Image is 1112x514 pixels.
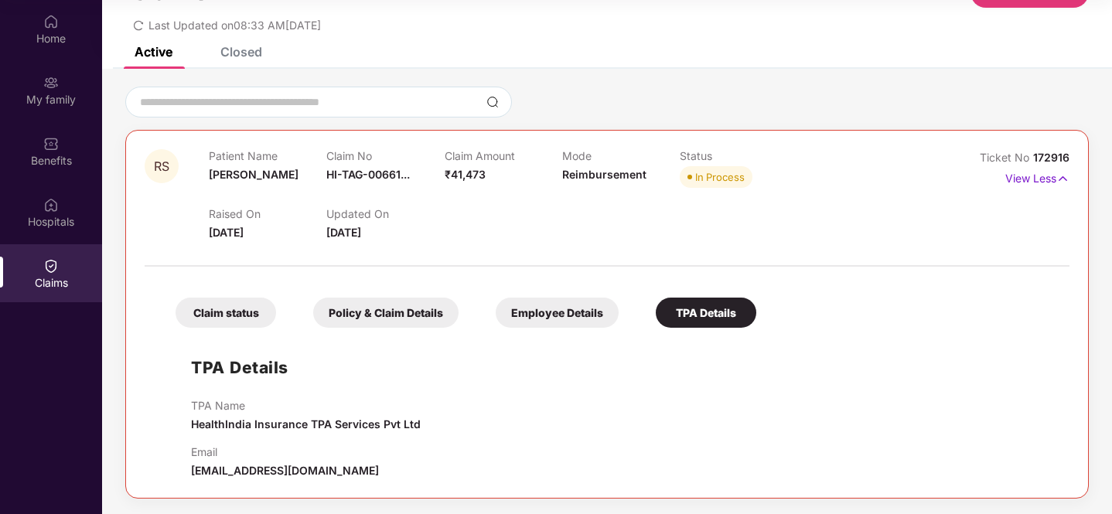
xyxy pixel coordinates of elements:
[148,19,321,32] span: Last Updated on 08:33 AM[DATE]
[191,464,379,477] span: [EMAIL_ADDRESS][DOMAIN_NAME]
[43,14,59,29] img: svg+xml;base64,PHN2ZyBpZD0iSG9tZSIgeG1sbnM9Imh0dHA6Ly93d3cudzMub3JnLzIwMDAvc3ZnIiB3aWR0aD0iMjAiIG...
[191,445,379,458] p: Email
[562,168,646,181] span: Reimbursement
[980,151,1033,164] span: Ticket No
[1005,166,1069,187] p: View Less
[43,136,59,151] img: svg+xml;base64,PHN2ZyBpZD0iQmVuZWZpdHMiIHhtbG5zPSJodHRwOi8vd3d3LnczLm9yZy8yMDAwL3N2ZyIgd2lkdGg9Ij...
[133,19,144,32] span: redo
[43,197,59,213] img: svg+xml;base64,PHN2ZyBpZD0iSG9zcGl0YWxzIiB4bWxucz0iaHR0cDovL3d3dy53My5vcmcvMjAwMC9zdmciIHdpZHRoPS...
[695,169,745,185] div: In Process
[656,298,756,328] div: TPA Details
[326,168,410,181] span: HI-TAG-00661...
[154,160,169,173] span: RS
[496,298,619,328] div: Employee Details
[43,75,59,90] img: svg+xml;base64,PHN2ZyB3aWR0aD0iMjAiIGhlaWdodD0iMjAiIHZpZXdCb3g9IjAgMCAyMCAyMCIgZmlsbD0ibm9uZSIgeG...
[176,298,276,328] div: Claim status
[43,258,59,274] img: svg+xml;base64,PHN2ZyBpZD0iQ2xhaW0iIHhtbG5zPSJodHRwOi8vd3d3LnczLm9yZy8yMDAwL3N2ZyIgd2lkdGg9IjIwIi...
[445,149,562,162] p: Claim Amount
[209,168,298,181] span: [PERSON_NAME]
[209,226,244,239] span: [DATE]
[326,226,361,239] span: [DATE]
[191,399,421,412] p: TPA Name
[326,207,444,220] p: Updated On
[209,207,326,220] p: Raised On
[326,149,444,162] p: Claim No
[191,417,421,431] span: HealthIndia Insurance TPA Services Pvt Ltd
[191,355,288,380] h1: TPA Details
[135,44,172,60] div: Active
[486,96,499,108] img: svg+xml;base64,PHN2ZyBpZD0iU2VhcmNoLTMyeDMyIiB4bWxucz0iaHR0cDovL3d3dy53My5vcmcvMjAwMC9zdmciIHdpZH...
[562,149,680,162] p: Mode
[220,44,262,60] div: Closed
[313,298,459,328] div: Policy & Claim Details
[1033,151,1069,164] span: 172916
[209,149,326,162] p: Patient Name
[445,168,486,181] span: ₹41,473
[1056,170,1069,187] img: svg+xml;base64,PHN2ZyB4bWxucz0iaHR0cDovL3d3dy53My5vcmcvMjAwMC9zdmciIHdpZHRoPSIxNyIgaGVpZ2h0PSIxNy...
[680,149,797,162] p: Status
